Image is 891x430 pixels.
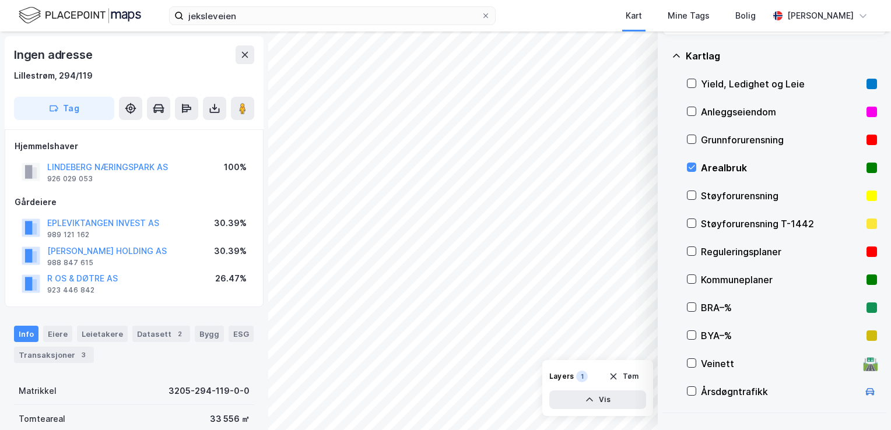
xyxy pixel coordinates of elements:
[224,160,247,174] div: 100%
[214,216,247,230] div: 30.39%
[787,9,854,23] div: [PERSON_NAME]
[833,374,891,430] iframe: Chat Widget
[77,326,128,342] div: Leietakere
[47,286,94,295] div: 923 446 842
[19,412,65,426] div: Tomteareal
[14,326,38,342] div: Info
[701,105,862,119] div: Anleggseiendom
[701,301,862,315] div: BRA–%
[14,97,114,120] button: Tag
[701,329,862,343] div: BYA–%
[19,384,57,398] div: Matrikkel
[214,244,247,258] div: 30.39%
[701,245,862,259] div: Reguleringsplaner
[47,230,89,239] div: 989 121 162
[601,367,646,386] button: Tøm
[78,349,89,361] div: 3
[701,217,862,231] div: Støyforurensning T-1442
[701,133,862,147] div: Grunnforurensning
[43,326,72,342] div: Eiere
[576,371,588,382] div: 1
[14,347,94,363] div: Transaksjoner
[701,273,862,287] div: Kommuneplaner
[862,356,878,371] div: 🛣️
[229,326,254,342] div: ESG
[549,390,646,409] button: Vis
[735,9,756,23] div: Bolig
[668,9,710,23] div: Mine Tags
[626,9,642,23] div: Kart
[701,161,862,175] div: Arealbruk
[215,272,247,286] div: 26.47%
[14,45,94,64] div: Ingen adresse
[15,139,254,153] div: Hjemmelshaver
[174,328,185,340] div: 2
[195,326,224,342] div: Bygg
[169,384,250,398] div: 3205-294-119-0-0
[701,77,862,91] div: Yield, Ledighet og Leie
[701,357,858,371] div: Veinett
[686,49,877,63] div: Kartlag
[47,258,93,267] div: 988 847 615
[701,385,858,399] div: Årsdøgntrafikk
[47,174,93,184] div: 926 029 053
[701,189,862,203] div: Støyforurensning
[132,326,190,342] div: Datasett
[184,7,481,24] input: Søk på adresse, matrikkel, gårdeiere, leietakere eller personer
[549,372,574,381] div: Layers
[15,195,254,209] div: Gårdeiere
[19,5,141,26] img: logo.f888ab2527a4732fd821a326f86c7f29.svg
[14,69,93,83] div: Lillestrøm, 294/119
[210,412,250,426] div: 33 556 ㎡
